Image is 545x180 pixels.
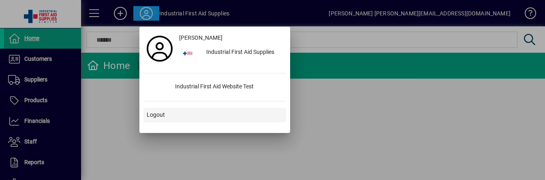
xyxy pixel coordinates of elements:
a: Profile [143,41,176,56]
button: Logout [143,108,286,122]
button: Industrial First Aid Website Test [143,80,286,94]
span: [PERSON_NAME] [179,34,222,42]
button: Industrial First Aid Supplies [176,45,286,60]
a: [PERSON_NAME] [176,31,286,45]
span: Logout [147,111,165,119]
div: Industrial First Aid Supplies [200,45,286,60]
div: Industrial First Aid Website Test [169,80,286,94]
